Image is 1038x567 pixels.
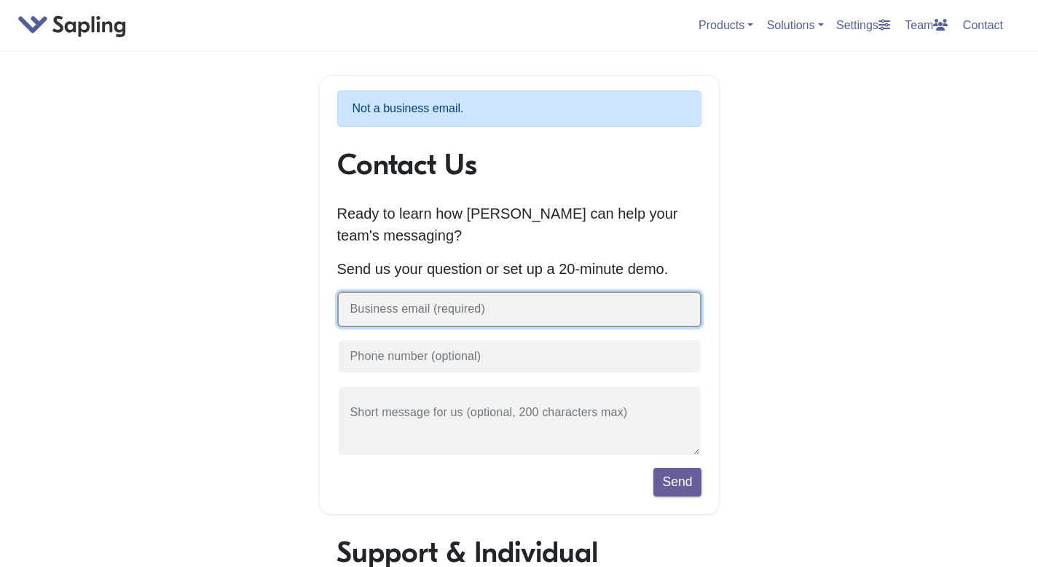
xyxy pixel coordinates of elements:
a: Solutions [767,19,824,31]
a: Contact [957,13,1009,37]
p: Send us your question or set up a 20-minute demo. [337,258,701,280]
p: Ready to learn how [PERSON_NAME] can help your team's messaging? [337,203,701,246]
button: Send [653,468,701,496]
h1: Contact Us [337,147,701,182]
p: Not a business email. [337,90,701,127]
a: Team [899,13,954,37]
a: Settings [830,13,896,37]
input: Phone number (optional) [337,339,701,375]
a: Products [699,19,753,31]
input: Business email (required) [337,292,701,327]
